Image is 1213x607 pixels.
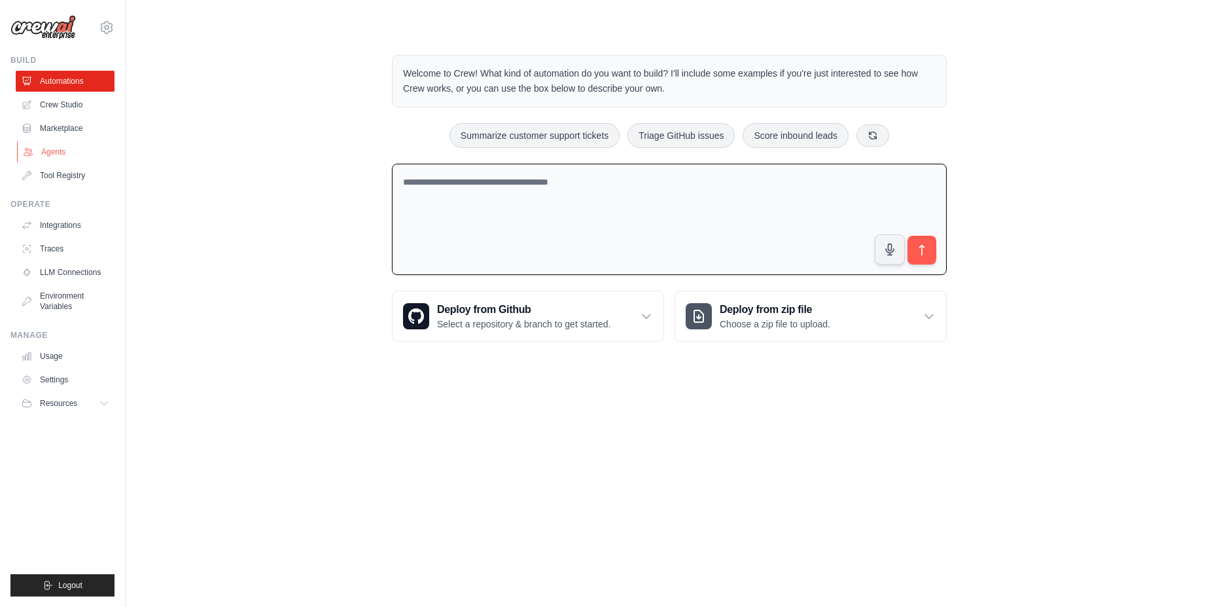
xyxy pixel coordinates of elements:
a: Automations [16,71,114,92]
button: Resources [16,393,114,414]
h3: Deploy from zip file [720,302,830,318]
p: Select a repository & branch to get started. [437,318,610,331]
a: LLM Connections [16,262,114,283]
span: Resources [40,398,77,409]
img: Logo [10,15,76,40]
a: Traces [16,238,114,259]
h3: Deploy from Github [437,302,610,318]
a: Crew Studio [16,94,114,115]
p: Choose a zip file to upload. [720,318,830,331]
a: Integrations [16,215,114,236]
div: Build [10,55,114,65]
button: Summarize customer support tickets [449,123,620,148]
p: Welcome to Crew! What kind of automation do you want to build? I'll include some examples if you'... [403,66,936,96]
span: Logout [58,580,82,591]
a: Agents [17,141,116,162]
a: Environment Variables [16,285,114,317]
button: Triage GitHub issues [627,123,735,148]
a: Tool Registry [16,165,114,186]
a: Usage [16,346,114,367]
iframe: Chat Widget [1148,544,1213,607]
button: Logout [10,574,114,597]
button: Score inbound leads [743,123,849,148]
a: Settings [16,369,114,390]
a: Marketplace [16,118,114,139]
div: Operate [10,199,114,210]
div: Manage [10,330,114,340]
